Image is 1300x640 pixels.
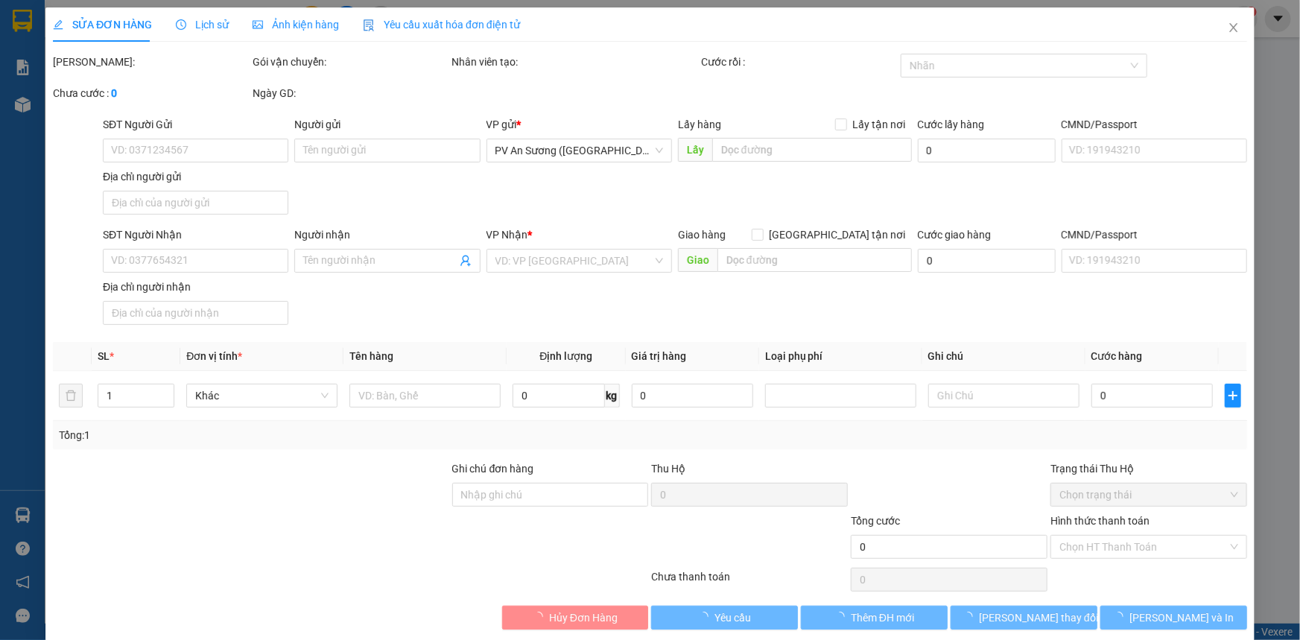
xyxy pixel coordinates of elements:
[1114,612,1130,622] span: loading
[918,229,992,241] label: Cước giao hàng
[253,85,449,101] div: Ngày GD:
[53,54,250,70] div: [PERSON_NAME]:
[714,609,751,626] span: Yêu cầu
[486,229,528,241] span: VP Nhận
[349,350,393,362] span: Tên hàng
[176,19,186,30] span: clock-circle
[1050,460,1247,477] div: Trạng thái Thu Hộ
[1228,22,1240,34] span: close
[918,249,1056,273] input: Cước giao hàng
[294,226,480,243] div: Người nhận
[759,342,922,371] th: Loại phụ phí
[1225,384,1241,408] button: plus
[632,350,687,362] span: Giá trị hàng
[253,19,263,30] span: picture
[928,384,1079,408] input: Ghi Chú
[452,463,534,475] label: Ghi chú đơn hàng
[701,54,898,70] div: Cước rồi :
[103,301,288,325] input: Địa chỉ của người nhận
[922,342,1085,371] th: Ghi chú
[486,116,672,133] div: VP gửi
[951,606,1097,630] button: [PERSON_NAME] thay đổi
[650,568,850,595] div: Chưa thanh toán
[979,609,1098,626] span: [PERSON_NAME] thay đổi
[495,139,663,162] span: PV An Sương (Hàng Hóa)
[678,229,726,241] span: Giao hàng
[717,248,912,272] input: Dọc đường
[59,384,83,408] button: delete
[452,483,649,507] input: Ghi chú đơn hàng
[1213,7,1255,49] button: Close
[764,226,912,243] span: [GEOGRAPHIC_DATA] tận nơi
[1062,116,1247,133] div: CMND/Passport
[1130,609,1234,626] span: [PERSON_NAME] và In
[103,116,288,133] div: SĐT Người Gửi
[349,384,501,408] input: VD: Bàn, Ghế
[918,139,1056,162] input: Cước lấy hàng
[1091,350,1143,362] span: Cước hàng
[963,612,979,622] span: loading
[712,138,912,162] input: Dọc đường
[533,612,549,622] span: loading
[53,19,152,31] span: SỬA ĐƠN HÀNG
[186,350,242,362] span: Đơn vị tính
[651,463,685,475] span: Thu Hộ
[98,350,110,362] span: SL
[53,19,63,30] span: edit
[452,54,699,70] div: Nhân viên tạo:
[539,350,592,362] span: Định lượng
[294,116,480,133] div: Người gửi
[460,255,472,267] span: user-add
[363,19,520,31] span: Yêu cầu xuất hóa đơn điện tử
[1050,515,1150,527] label: Hình thức thanh toán
[549,609,618,626] span: Hủy Đơn Hàng
[1059,484,1238,506] span: Chọn trạng thái
[1100,606,1247,630] button: [PERSON_NAME] và In
[851,515,900,527] span: Tổng cước
[698,612,714,622] span: loading
[678,248,717,272] span: Giao
[918,118,985,130] label: Cước lấy hàng
[678,118,721,130] span: Lấy hàng
[103,191,288,215] input: Địa chỉ của người gửi
[801,606,948,630] button: Thêm ĐH mới
[253,54,449,70] div: Gói vận chuyển:
[111,87,117,99] b: 0
[834,612,851,622] span: loading
[1062,226,1247,243] div: CMND/Passport
[103,226,288,243] div: SĐT Người Nhận
[605,384,620,408] span: kg
[59,427,502,443] div: Tổng: 1
[103,168,288,185] div: Địa chỉ người gửi
[103,279,288,295] div: Địa chỉ người nhận
[53,85,250,101] div: Chưa cước :
[363,19,375,31] img: icon
[851,609,914,626] span: Thêm ĐH mới
[502,606,649,630] button: Hủy Đơn Hàng
[253,19,339,31] span: Ảnh kiện hàng
[1226,390,1240,402] span: plus
[678,138,712,162] span: Lấy
[195,384,329,407] span: Khác
[652,606,799,630] button: Yêu cầu
[176,19,229,31] span: Lịch sử
[847,116,912,133] span: Lấy tận nơi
